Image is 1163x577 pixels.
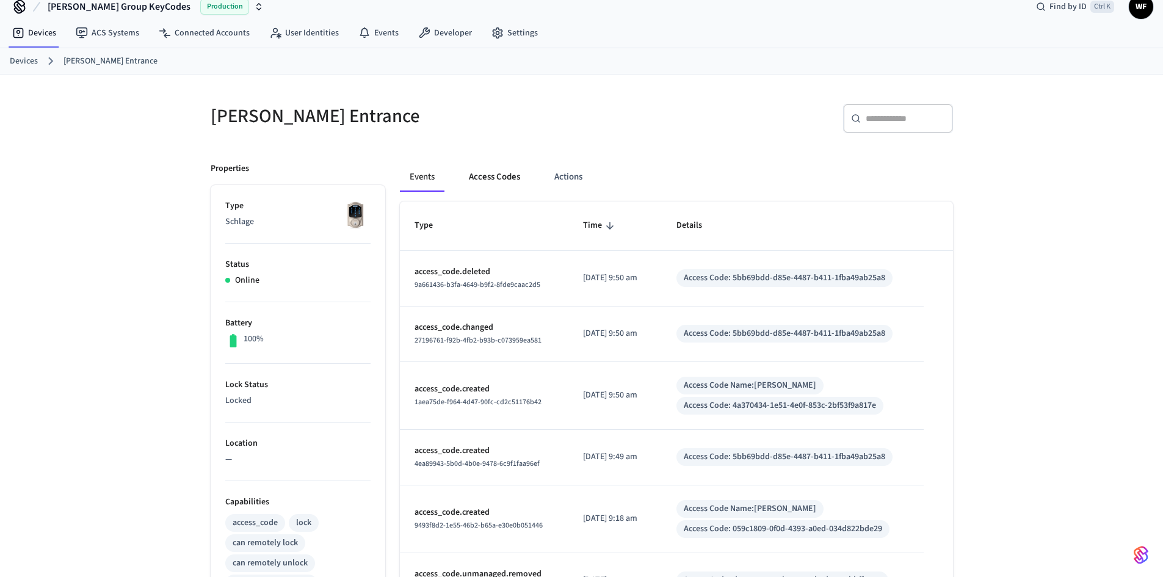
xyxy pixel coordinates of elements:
[583,272,647,285] p: [DATE] 9:50 am
[225,200,371,212] p: Type
[2,22,66,44] a: Devices
[408,22,482,44] a: Developer
[415,520,543,531] span: 9493f8d2-1e55-46b2-b65a-e30e0b051446
[482,22,548,44] a: Settings
[225,496,371,509] p: Capabilities
[415,459,540,469] span: 4ea89943-5b0d-4b0e-9478-6c9f1faa96ef
[545,162,592,192] button: Actions
[583,389,647,402] p: [DATE] 9:50 am
[1049,1,1087,13] span: Find by ID
[583,451,647,463] p: [DATE] 9:49 am
[225,437,371,450] p: Location
[415,506,554,519] p: access_code.created
[583,216,618,235] span: Time
[415,216,449,235] span: Type
[415,266,554,278] p: access_code.deleted
[415,335,542,346] span: 27196761-f92b-4fb2-b93b-c073959ea581
[10,55,38,68] a: Devices
[1090,1,1114,13] span: Ctrl K
[211,104,574,129] h5: [PERSON_NAME] Entrance
[233,557,308,570] div: can remotely unlock
[149,22,259,44] a: Connected Accounts
[235,274,259,287] p: Online
[63,55,158,68] a: [PERSON_NAME] Entrance
[211,162,249,175] p: Properties
[225,317,371,330] p: Battery
[66,22,149,44] a: ACS Systems
[684,523,882,535] div: Access Code: 059c1809-0f0d-4393-a0ed-034d822bde29
[400,162,953,192] div: ant example
[233,517,278,529] div: access_code
[349,22,408,44] a: Events
[296,517,311,529] div: lock
[684,503,816,515] div: Access Code Name: [PERSON_NAME]
[676,216,718,235] span: Details
[225,379,371,391] p: Lock Status
[684,327,885,340] div: Access Code: 5bb69bdd-d85e-4487-b411-1fba49ab25a8
[415,445,554,457] p: access_code.created
[340,200,371,230] img: Schlage Sense Smart Deadbolt with Camelot Trim, Front
[244,333,264,346] p: 100%
[415,397,542,407] span: 1aea75de-f964-4d47-90fc-cd2c51176b42
[1134,545,1148,565] img: SeamLogoGradient.69752ec5.svg
[225,258,371,271] p: Status
[684,379,816,392] div: Access Code Name: [PERSON_NAME]
[415,280,540,290] span: 9a661436-b3fa-4649-b9f2-8fde9caac2d5
[684,399,876,412] div: Access Code: 4a370434-1e51-4e0f-853c-2bf53f9a817e
[583,512,647,525] p: [DATE] 9:18 am
[415,383,554,396] p: access_code.created
[400,162,444,192] button: Events
[225,394,371,407] p: Locked
[684,451,885,463] div: Access Code: 5bb69bdd-d85e-4487-b411-1fba49ab25a8
[583,327,647,340] p: [DATE] 9:50 am
[415,321,554,334] p: access_code.changed
[459,162,530,192] button: Access Codes
[233,537,298,550] div: can remotely lock
[225,453,371,466] p: —
[684,272,885,285] div: Access Code: 5bb69bdd-d85e-4487-b411-1fba49ab25a8
[259,22,349,44] a: User Identities
[225,216,371,228] p: Schlage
